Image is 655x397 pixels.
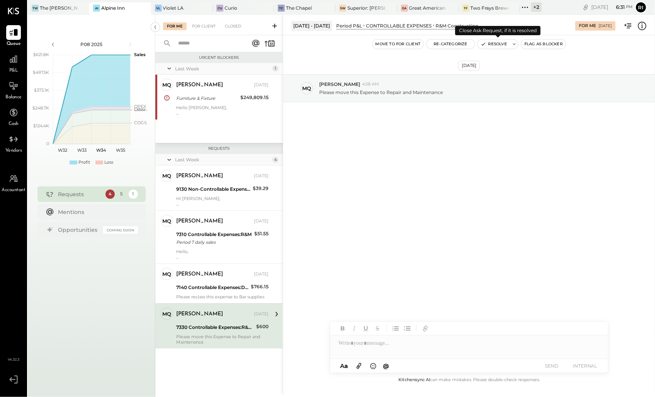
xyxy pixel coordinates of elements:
text: OPEX [134,104,146,109]
a: P&L [0,52,27,74]
span: Cash [9,121,19,128]
div: Cu [216,5,223,12]
a: Balance [0,79,27,101]
button: Ordered List [402,323,412,334]
a: Cash [0,105,27,128]
text: $621.8K [33,52,49,57]
div: [DATE] [254,271,269,277]
div: The Chapel [286,5,312,11]
span: Vendors [5,147,22,154]
button: Underline [361,323,371,334]
div: MQ [163,270,172,278]
button: Aa [338,362,350,370]
button: Flag as Blocker [521,39,566,49]
div: P08 2025 [59,41,124,48]
div: [DATE] [254,311,269,317]
span: P&L [9,67,18,74]
div: Last Week [175,65,271,72]
div: $766.15 [251,283,269,291]
text: Occu... [134,107,147,112]
div: Hello [PERSON_NAME], [176,105,269,116]
span: a [344,362,348,370]
text: COGS [134,120,147,125]
div: MQ [163,310,172,318]
text: Sales [134,52,146,57]
div: [DATE] - [DATE] [291,21,332,31]
div: MQ [163,81,172,89]
div: 9130 Non-Controllable Expenses:Other Income and Expenses:Other Expense [176,185,250,193]
button: INTERNAL [570,361,601,371]
text: W35 [116,147,125,153]
div: Opportunities [58,226,99,234]
div: Closed [221,22,245,30]
div: TC [278,5,285,12]
text: Labor [134,107,146,113]
div: 1 [272,65,279,72]
div: Period P&L [336,22,362,29]
div: [PERSON_NAME] [176,172,223,180]
div: $249,809.15 [240,94,269,101]
button: Re-Categorize [427,39,475,49]
div: Hi [PERSON_NAME], [176,196,269,207]
div: Furniture & Fixture [176,94,238,102]
div: MQ [163,172,172,180]
div: Urgent Blockers [159,55,279,60]
div: CONTROLLABLE EXPENSES [366,22,432,29]
span: Queue [7,41,21,48]
a: Accountant [0,171,27,194]
span: 4:58 AM [362,81,379,87]
div: Please reclass this expense to Bar supplies [176,294,269,299]
button: Italic [349,323,359,334]
div: For Client [188,22,219,30]
button: Resolve [478,39,510,49]
button: SEND [536,361,567,371]
div: Violet LA [163,5,184,11]
div: [PERSON_NAME] [176,81,223,89]
div: For Me [579,23,596,29]
div: [PERSON_NAME] [176,217,223,225]
div: VL [155,5,162,12]
div: MQ [303,85,311,92]
div: 4 [272,157,279,163]
button: Bold [338,323,348,334]
text: W34 [96,147,106,153]
div: AI [93,5,100,12]
div: Hello, [176,249,269,260]
text: $373.1K [34,87,49,93]
div: SW [339,5,346,12]
div: Alpine Inn [101,5,125,11]
text: W33 [77,147,87,153]
div: copy link [582,3,590,11]
div: [PERSON_NAME] [176,270,223,278]
div: + 2 [531,2,542,12]
div: 4 [105,190,115,199]
div: Loss [104,159,113,166]
div: Great American Music Hall [409,5,447,11]
a: Queue [0,25,27,48]
div: [DATE] [592,3,633,11]
div: [DATE] [599,23,612,29]
div: 5 [117,190,126,199]
div: Curio [225,5,237,11]
div: For Me [163,22,187,30]
div: Requests [58,190,102,198]
span: Accountant [2,187,26,194]
a: Vendors [0,132,27,154]
div: TW [32,5,39,12]
div: Two Frays Brewery [471,5,509,11]
button: Unordered List [391,323,401,334]
div: 1 [129,190,138,199]
div: TF [463,5,470,12]
div: The [PERSON_NAME] [40,5,78,11]
button: Add URL [420,323,430,334]
div: $600 [256,323,269,330]
text: $124.4K [33,123,49,128]
div: 7310 Controllable Expenses:R&M [176,231,252,238]
div: Period 7 daily sales [176,238,252,246]
button: Ri [635,1,647,14]
div: [DATE] [254,173,269,179]
div: [DATE] [254,218,269,224]
div: Coming Soon [103,226,138,234]
div: Mentions [58,208,134,216]
text: 0 [46,141,49,146]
